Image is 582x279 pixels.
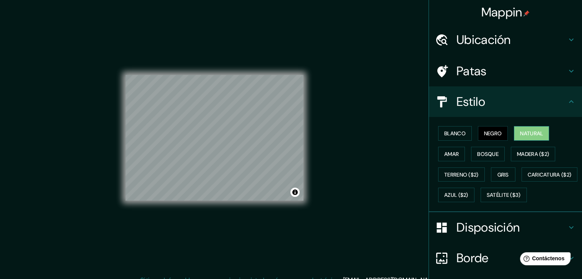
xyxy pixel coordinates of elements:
[444,192,468,199] font: Azul ($2)
[522,167,578,182] button: Caricatura ($2)
[487,192,521,199] font: Satélite ($3)
[528,171,572,178] font: Caricatura ($2)
[471,147,505,161] button: Bosque
[514,126,549,141] button: Natural
[438,126,472,141] button: Blanco
[429,24,582,55] div: Ubicación
[484,130,502,137] font: Negro
[438,167,485,182] button: Terreno ($2)
[511,147,555,161] button: Madera ($2)
[456,63,487,79] font: Patas
[444,130,466,137] font: Blanco
[456,250,489,266] font: Borde
[478,126,508,141] button: Negro
[517,151,549,157] font: Madera ($2)
[438,147,465,161] button: Amar
[444,151,459,157] font: Amar
[520,130,543,137] font: Natural
[290,188,300,197] button: Activar o desactivar atribución
[477,151,499,157] font: Bosque
[456,32,511,48] font: Ubicación
[456,219,520,235] font: Disposición
[456,94,485,110] font: Estilo
[429,86,582,117] div: Estilo
[444,171,479,178] font: Terreno ($2)
[497,171,509,178] font: Gris
[491,167,515,182] button: Gris
[429,56,582,86] div: Patas
[481,4,522,20] font: Mappin
[429,212,582,243] div: Disposición
[514,249,574,271] iframe: Lanzador de widgets de ayuda
[126,75,303,201] canvas: Mapa
[438,188,474,202] button: Azul ($2)
[523,10,530,16] img: pin-icon.png
[429,243,582,273] div: Borde
[481,188,527,202] button: Satélite ($3)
